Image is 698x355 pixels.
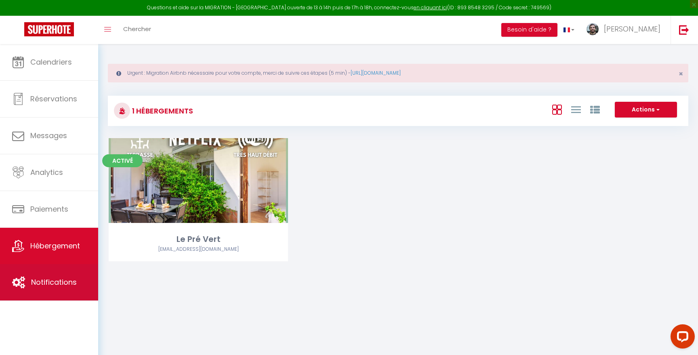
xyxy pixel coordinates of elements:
div: Urgent : Migration Airbnb nécessaire pour votre compte, merci de suivre ces étapes (5 min) - [108,64,688,82]
span: × [679,69,683,79]
button: Close [679,70,683,78]
a: Vue en Liste [571,103,581,116]
span: [PERSON_NAME] [604,24,660,34]
span: Messages [30,130,67,141]
img: logout [679,25,689,35]
div: Airbnb [109,246,288,253]
span: Chercher [123,25,151,33]
a: Editer [174,172,223,189]
div: Le Pré Vert [109,233,288,246]
span: Analytics [30,167,63,177]
a: Vue par Groupe [590,103,600,116]
img: ... [587,23,599,35]
a: Chercher [117,16,157,44]
span: Activé [102,154,143,167]
h3: 1 Hébergements [130,102,193,120]
iframe: LiveChat chat widget [664,321,698,355]
a: en cliquant ici [414,4,447,11]
button: Besoin d'aide ? [501,23,557,37]
a: Vue en Box [552,103,562,116]
span: Réservations [30,94,77,104]
span: Notifications [31,277,77,287]
span: Hébergement [30,241,80,251]
button: Actions [615,102,677,118]
span: Paiements [30,204,68,214]
img: Super Booking [24,22,74,36]
a: [URL][DOMAIN_NAME] [351,69,401,76]
span: Calendriers [30,57,72,67]
a: ... [PERSON_NAME] [580,16,671,44]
